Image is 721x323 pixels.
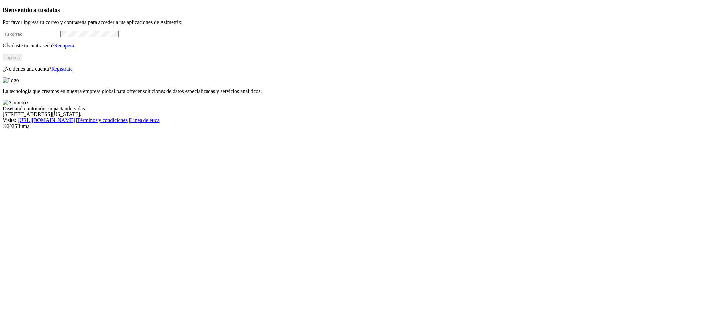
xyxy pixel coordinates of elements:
p: La tecnología que creamos en nuestra empresa global para ofrecer soluciones de datos especializad... [3,88,718,94]
div: © 2025 Iluma [3,123,718,129]
a: Línea de ética [130,117,160,123]
img: Logo [3,77,19,83]
input: Tu correo [3,31,61,37]
p: Olvidaste tu contraseña? [3,43,718,49]
button: Ingresa [3,54,22,61]
img: Asimetrix [3,100,29,106]
a: Regístrate [51,66,73,72]
p: Por favor ingresa tu correo y contraseña para acceder a tus aplicaciones de Asimetrix: [3,19,718,25]
span: datos [46,6,60,13]
p: ¿No tienes una cuenta? [3,66,718,72]
a: Términos y condiciones [77,117,128,123]
h3: Bienvenido a tus [3,6,718,13]
div: [STREET_ADDRESS][US_STATE]. [3,112,718,117]
a: [URL][DOMAIN_NAME] [18,117,75,123]
div: Diseñando nutrición, impactando vidas. [3,106,718,112]
div: Visita : | | [3,117,718,123]
a: Recuperar [54,43,76,48]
